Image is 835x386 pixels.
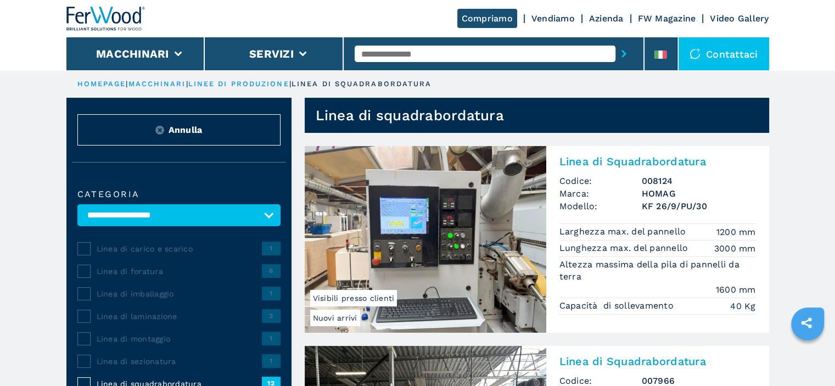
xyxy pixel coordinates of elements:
[310,310,360,326] span: Nuovi arrivi
[559,175,642,187] span: Codice:
[559,300,677,312] p: Capacità di sollevamento
[77,80,126,88] a: HOMEPAGE
[97,288,262,299] span: Linea di imballaggio
[457,9,517,28] a: Compriamo
[615,41,632,66] button: submit-button
[97,266,262,277] span: Linea di foratura
[316,107,504,124] h1: Linea di squadrabordatura
[262,309,281,322] span: 2
[169,124,203,136] span: Annulla
[679,37,769,70] div: Contattaci
[642,200,756,212] h3: KF 26/9/PU/30
[690,48,700,59] img: Contattaci
[642,187,756,200] h3: HOMAG
[714,242,756,255] em: 3000 mm
[126,80,128,88] span: |
[793,309,820,337] a: sharethis
[559,187,642,200] span: Marca:
[188,80,289,88] a: linee di produzione
[66,7,145,31] img: Ferwood
[559,259,756,283] p: Altezza massima della pila di pannelli da terra
[559,226,689,238] p: Larghezza max. del pannello
[559,355,756,368] h2: Linea di Squadrabordatura
[289,80,292,88] span: |
[716,226,756,238] em: 1200 mm
[305,146,546,333] img: Linea di Squadrabordatura HOMAG KF 26/9/PU/30
[559,242,691,254] p: Lunghezza max. del pannello
[97,333,262,344] span: Linea di montaggio
[531,13,575,24] a: Vendiamo
[292,79,432,89] p: linea di squadrabordatura
[559,200,642,212] span: Modello:
[249,47,294,60] button: Servizi
[77,114,281,146] button: ResetAnnulla
[97,243,262,254] span: Linea di carico e scarico
[305,146,769,333] a: Linea di Squadrabordatura HOMAG KF 26/9/PU/30Nuovi arriviVisibili presso clientiLinea di Squadrab...
[97,356,262,367] span: Linea di sezionatura
[155,126,164,135] img: Reset
[730,300,755,312] em: 40 Kg
[788,337,827,378] iframe: Chat
[642,175,756,187] h3: 008124
[97,311,262,322] span: Linea di laminazione
[310,290,397,306] span: Visibili presso clienti
[589,13,624,24] a: Azienda
[262,242,281,255] span: 1
[128,80,186,88] a: macchinari
[186,80,188,88] span: |
[96,47,169,60] button: Macchinari
[262,287,281,300] span: 1
[716,283,756,296] em: 1600 mm
[559,155,756,168] h2: Linea di Squadrabordatura
[77,190,281,199] label: Categoria
[638,13,696,24] a: FW Magazine
[262,332,281,345] span: 1
[262,264,281,277] span: 6
[710,13,769,24] a: Video Gallery
[262,354,281,367] span: 1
